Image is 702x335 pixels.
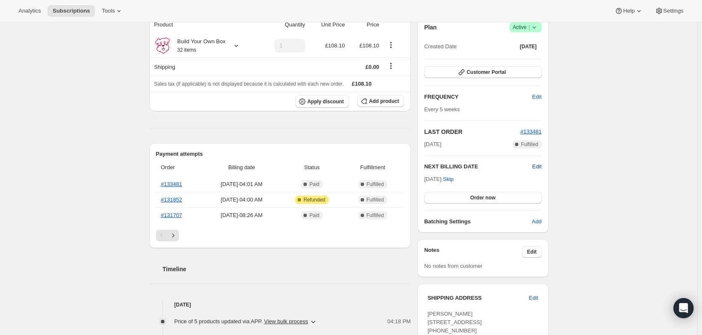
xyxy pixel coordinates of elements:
[156,230,404,241] nav: Pagination
[307,98,344,105] span: Apply discount
[424,106,460,113] span: Every 5 weeks
[367,196,384,203] span: Fulfilled
[149,58,259,76] th: Shipping
[529,294,538,302] span: Edit
[149,301,411,309] h4: [DATE]
[264,318,308,325] button: View bulk process
[623,8,634,14] span: Help
[97,5,128,17] button: Tools
[384,40,398,50] button: Product actions
[365,64,379,70] span: £0.00
[206,163,277,172] span: Billing date
[388,317,411,326] span: 04:18 PM
[470,194,496,201] span: Order now
[169,315,322,328] button: Price of 5 products updated via APP. View bulk process
[532,162,541,171] button: Edit
[673,298,694,318] div: Open Intercom Messenger
[424,128,520,136] h2: LAST ORDER
[532,93,541,101] span: Edit
[610,5,648,17] button: Help
[53,8,90,14] span: Subscriptions
[154,37,171,54] img: product img
[424,192,541,204] button: Order now
[367,181,384,188] span: Fulfilled
[424,246,522,258] h3: Notes
[359,42,379,49] span: £108.10
[424,217,532,226] h6: Batching Settings
[428,311,482,334] span: [PERSON_NAME] [STREET_ADDRESS] [PHONE_NUMBER]
[161,212,182,218] a: #131707
[443,175,454,183] span: Skip
[663,8,684,14] span: Settings
[527,90,546,104] button: Edit
[424,176,454,182] span: [DATE] ·
[524,291,543,305] button: Edit
[206,211,277,220] span: [DATE] · 08:26 AM
[527,215,546,228] button: Add
[520,43,537,50] span: [DATE]
[424,93,532,101] h2: FREQUENCY
[424,23,437,31] h2: Plan
[424,140,441,149] span: [DATE]
[325,42,345,49] span: £108.10
[424,263,483,269] span: No notes from customer
[513,23,538,31] span: Active
[48,5,95,17] button: Subscriptions
[149,16,259,34] th: Product
[424,42,457,51] span: Created Date
[18,8,41,14] span: Analytics
[467,69,506,76] span: Customer Portal
[167,230,179,241] button: Next
[177,47,196,53] small: 32 items
[171,37,226,54] div: Build Your Own Box
[367,212,384,219] span: Fulfilled
[303,196,325,203] span: Refunded
[206,196,277,204] span: [DATE] · 04:00 AM
[527,249,537,255] span: Edit
[515,41,542,52] button: [DATE]
[428,294,529,302] h3: SHIPPING ADDRESS
[369,98,399,105] span: Add product
[532,217,541,226] span: Add
[522,246,542,258] button: Edit
[309,212,319,219] span: Paid
[156,150,404,158] h2: Payment attempts
[258,16,308,34] th: Quantity
[438,173,459,186] button: Skip
[154,81,344,87] span: Sales tax (if applicable) is not displayed because it is calculated with each new order.
[650,5,689,17] button: Settings
[156,158,203,177] th: Order
[384,61,398,71] button: Shipping actions
[520,128,542,136] button: #133481
[282,163,341,172] span: Status
[161,196,182,203] a: #131852
[424,66,541,78] button: Customer Portal
[357,95,404,107] button: Add product
[352,81,372,87] span: £108.10
[163,265,411,273] h2: Timeline
[102,8,115,14] span: Tools
[308,16,348,34] th: Unit Price
[309,181,319,188] span: Paid
[528,24,530,31] span: |
[346,163,399,172] span: Fulfillment
[161,181,182,187] a: #133481
[206,180,277,188] span: [DATE] · 04:01 AM
[296,95,349,108] button: Apply discount
[13,5,46,17] button: Analytics
[521,141,538,148] span: Fulfilled
[424,162,532,171] h2: NEXT BILLING DATE
[520,128,542,135] a: #133481
[174,317,308,326] span: Price of 5 products updated via APP .
[347,16,382,34] th: Price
